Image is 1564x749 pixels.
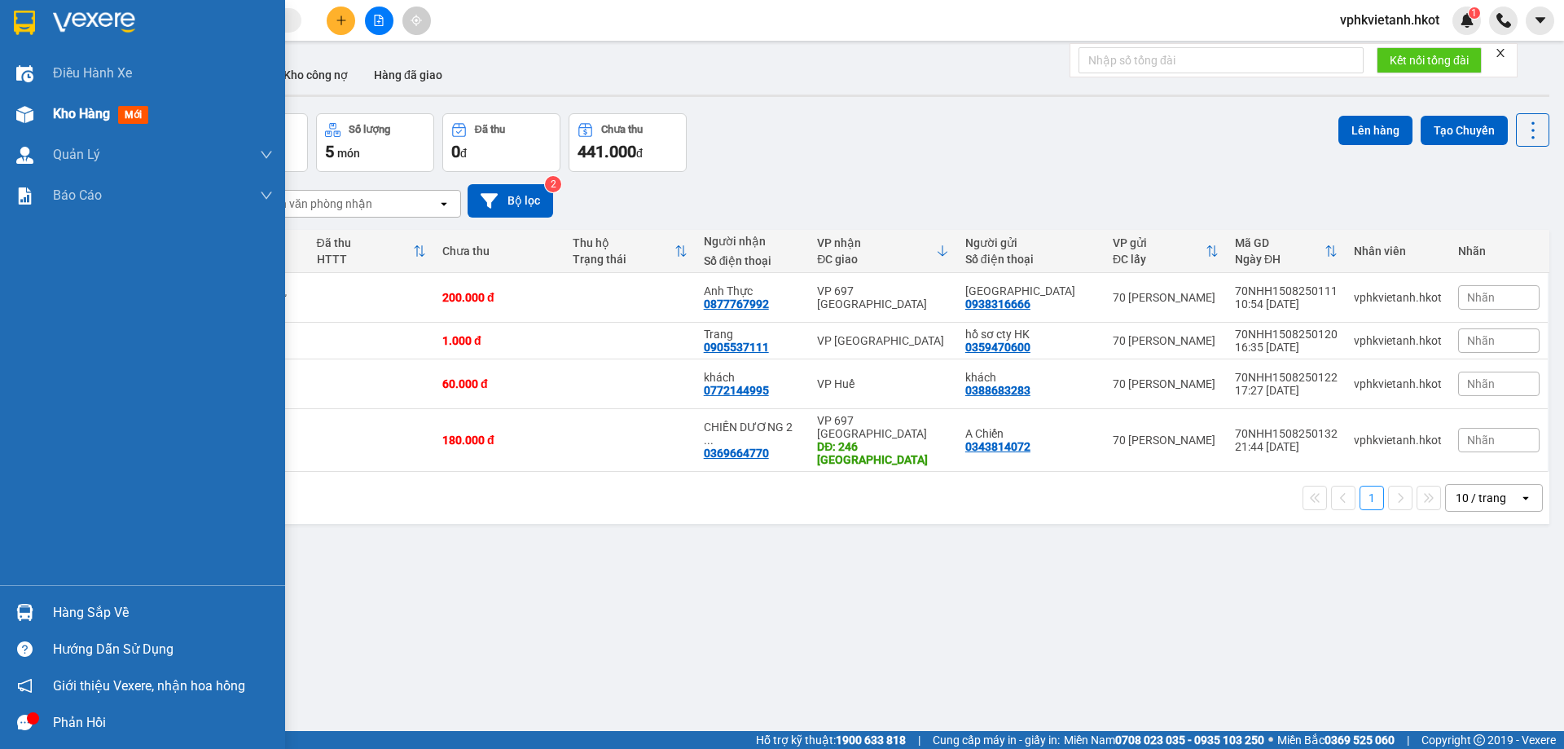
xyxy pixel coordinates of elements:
[16,604,33,621] img: warehouse-icon
[965,253,1096,266] div: Số điện thoại
[1235,440,1338,453] div: 21:44 [DATE]
[1354,334,1442,347] div: vphkvietanh.hkot
[1458,245,1540,258] div: Nhãn
[704,284,802,297] div: Anh Thực
[1235,297,1338,311] div: 10:54 [DATE]
[1079,47,1364,73] input: Nhập số tổng đài
[53,637,273,662] div: Hướng dẫn sử dụng
[1235,341,1338,354] div: 16:35 [DATE]
[365,7,393,35] button: file-add
[1377,47,1482,73] button: Kết nối tổng đài
[704,328,802,341] div: Trang
[16,147,33,164] img: warehouse-icon
[1064,731,1264,749] span: Miền Nam
[309,230,434,273] th: Toggle SortBy
[965,236,1096,249] div: Người gửi
[1467,377,1495,390] span: Nhãn
[349,124,390,135] div: Số lượng
[17,641,33,657] span: question-circle
[704,421,802,447] div: CHIẾN DƯƠNG 246 ĐBP SA PA
[460,147,467,160] span: đ
[317,253,413,266] div: HTTT
[573,253,674,266] div: Trạng thái
[1360,486,1384,510] button: 1
[836,734,906,747] strong: 1900 633 818
[965,328,1096,341] div: hồ sơ cty HK
[1235,328,1338,341] div: 70NHH1508250120
[704,384,769,397] div: 0772144995
[317,236,413,249] div: Đã thu
[1277,731,1395,749] span: Miền Bắc
[53,601,273,625] div: Hàng sắp về
[16,65,33,82] img: warehouse-icon
[468,184,553,218] button: Bộ lọc
[965,297,1030,311] div: 0938316666
[53,144,100,165] span: Quản Lý
[17,678,33,694] span: notification
[965,440,1030,453] div: 0343814072
[1113,291,1219,304] div: 70 [PERSON_NAME]
[817,284,949,311] div: VP 697 [GEOGRAPHIC_DATA]
[337,147,360,160] span: món
[704,434,714,447] span: ...
[1407,731,1409,749] span: |
[1235,427,1338,440] div: 70NHH1508250132
[1390,51,1469,69] span: Kết nối tổng đài
[475,124,505,135] div: Đã thu
[16,187,33,205] img: solution-icon
[1268,737,1273,743] span: ⚪️
[918,731,920,749] span: |
[817,377,949,390] div: VP Huế
[1467,334,1495,347] span: Nhãn
[118,106,148,124] span: mới
[1354,291,1442,304] div: vphkvietanh.hkot
[1471,7,1477,19] span: 1
[1113,434,1219,447] div: 70 [PERSON_NAME]
[1519,491,1532,504] svg: open
[569,113,687,172] button: Chưa thu441.000đ
[704,447,769,460] div: 0369664770
[1496,13,1511,28] img: phone-icon
[53,63,132,83] span: Điều hành xe
[53,106,110,121] span: Kho hàng
[53,711,273,735] div: Phản hồi
[817,253,936,266] div: ĐC giao
[260,189,273,202] span: down
[14,11,35,35] img: logo-vxr
[1526,7,1554,35] button: caret-down
[573,236,674,249] div: Thu hộ
[545,176,561,192] sup: 2
[1235,284,1338,297] div: 70NHH1508250111
[325,142,334,161] span: 5
[809,230,957,273] th: Toggle SortBy
[442,113,560,172] button: Đã thu0đ
[402,7,431,35] button: aim
[1235,384,1338,397] div: 17:27 [DATE]
[817,334,949,347] div: VP [GEOGRAPHIC_DATA]
[442,334,556,347] div: 1.000 đ
[704,254,802,267] div: Số điện thoại
[1469,7,1480,19] sup: 1
[578,142,636,161] span: 441.000
[965,384,1030,397] div: 0388683283
[1235,253,1325,266] div: Ngày ĐH
[361,55,455,95] button: Hàng đã giao
[704,371,802,384] div: khách
[817,236,936,249] div: VP nhận
[1354,434,1442,447] div: vphkvietanh.hkot
[53,676,245,696] span: Giới thiệu Vexere, nhận hoa hồng
[1105,230,1227,273] th: Toggle SortBy
[1113,334,1219,347] div: 70 [PERSON_NAME]
[260,196,372,212] div: Chọn văn phòng nhận
[636,147,643,160] span: đ
[270,55,361,95] button: Kho công nợ
[1467,434,1495,447] span: Nhãn
[442,434,556,447] div: 180.000 đ
[601,124,643,135] div: Chưa thu
[17,715,33,730] span: message
[442,245,556,258] div: Chưa thu
[817,440,949,466] div: DĐ: 246 Điện Biên Phủ
[704,341,769,354] div: 0905537111
[1235,236,1325,249] div: Mã GD
[1533,13,1548,28] span: caret-down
